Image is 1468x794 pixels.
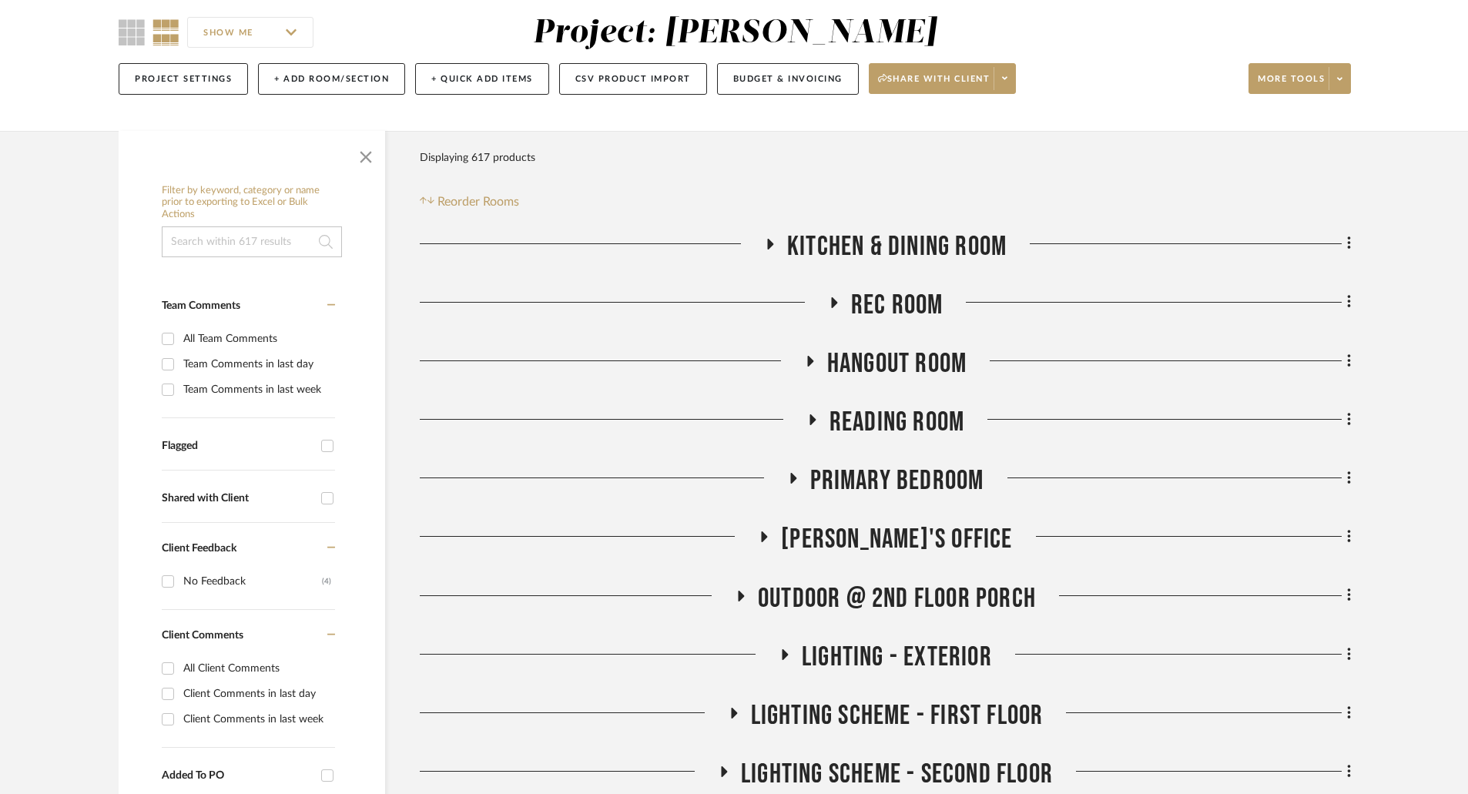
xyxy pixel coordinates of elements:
span: Client Comments [162,630,243,641]
div: Flagged [162,440,313,453]
div: Client Comments in last day [183,682,331,706]
button: + Add Room/Section [258,63,405,95]
button: Project Settings [119,63,248,95]
span: Share with client [878,73,990,96]
div: All Client Comments [183,656,331,681]
div: All Team Comments [183,327,331,351]
button: More tools [1248,63,1351,94]
div: (4) [322,569,331,594]
div: Team Comments in last day [183,352,331,377]
div: Displaying 617 products [420,142,535,173]
button: Close [350,139,381,169]
div: Team Comments in last week [183,377,331,402]
span: Team Comments [162,300,240,311]
span: [PERSON_NAME]'s Office [781,523,1012,556]
span: Primary Bedroom [810,464,984,498]
button: Reorder Rooms [420,193,519,211]
h6: Filter by keyword, category or name prior to exporting to Excel or Bulk Actions [162,185,342,221]
span: Rec Room [851,289,943,322]
span: LIGHTING SCHEME - FIRST FLOOR [751,699,1044,732]
div: Added To PO [162,769,313,782]
span: Hangout Room [827,347,967,380]
span: Kitchen & Dining Room [787,230,1007,263]
div: Client Comments in last week [183,707,331,732]
button: CSV Product Import [559,63,707,95]
span: LIGHTING - EXTERIOR [802,641,992,674]
span: LIGHTING SCHEME - SECOND FLOOR [741,758,1053,791]
button: + Quick Add Items [415,63,549,95]
input: Search within 617 results [162,226,342,257]
span: Reading Room [830,406,964,439]
div: Project: [PERSON_NAME] [533,17,937,49]
span: Reorder Rooms [437,193,519,211]
button: Share with client [869,63,1017,94]
button: Budget & Invoicing [717,63,859,95]
div: Shared with Client [162,492,313,505]
span: More tools [1258,73,1325,96]
div: No Feedback [183,569,322,594]
span: Client Feedback [162,543,236,554]
span: OUTDOOR @ 2ND FLOOR PORCH [758,582,1036,615]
